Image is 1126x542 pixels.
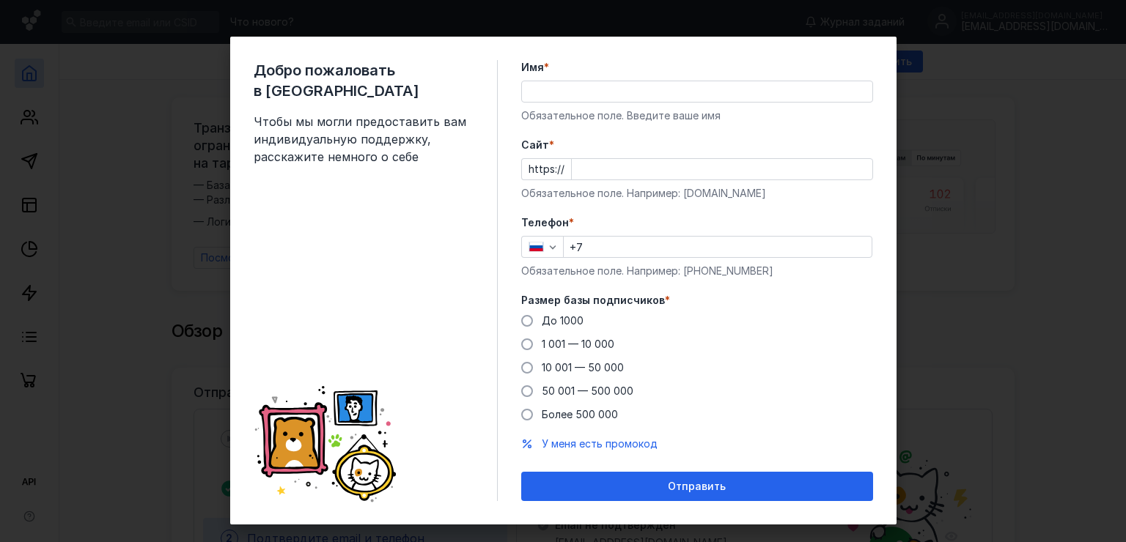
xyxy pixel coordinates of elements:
[668,480,726,493] span: Отправить
[521,138,549,152] span: Cайт
[542,408,618,420] span: Более 500 000
[521,293,665,308] span: Размер базы подписчиков
[542,338,614,350] span: 1 001 — 10 000
[521,472,873,501] button: Отправить
[521,215,569,230] span: Телефон
[254,60,474,101] span: Добро пожаловать в [GEOGRAPHIC_DATA]
[542,314,584,327] span: До 1000
[521,186,873,201] div: Обязательное поле. Например: [DOMAIN_NAME]
[521,60,544,75] span: Имя
[521,264,873,278] div: Обязательное поле. Например: [PHONE_NUMBER]
[542,361,624,374] span: 10 001 — 50 000
[254,113,474,166] span: Чтобы мы могли предоставить вам индивидуальную поддержку, расскажите немного о себе
[542,437,658,450] span: У меня есть промокод
[521,108,873,123] div: Обязательное поле. Введите ваше имя
[542,385,633,397] span: 50 001 — 500 000
[542,437,658,451] button: У меня есть промокод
